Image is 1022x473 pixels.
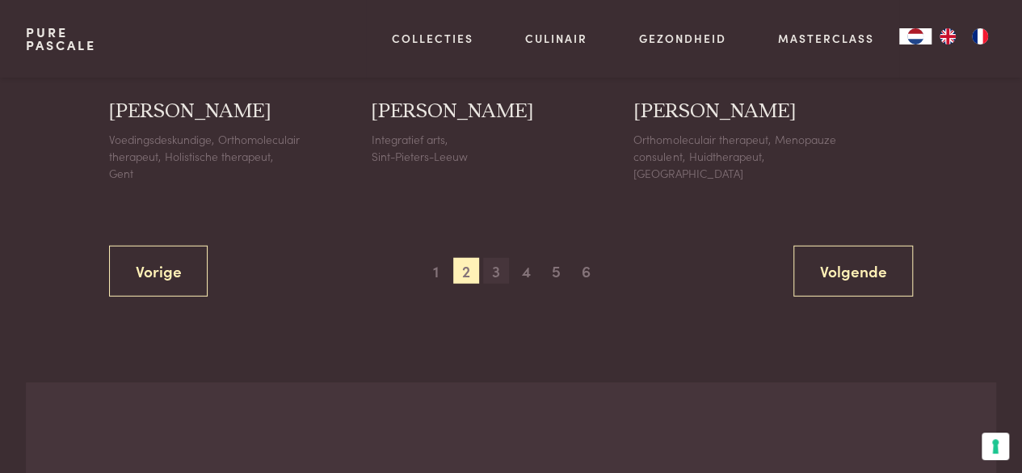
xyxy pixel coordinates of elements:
div: Language [899,28,932,44]
span: 1 [423,258,449,284]
a: Culinair [525,30,587,47]
a: Collecties [392,30,473,47]
span: 3 [483,258,509,284]
span: Integratief arts, [371,131,447,147]
span: Voedingsdeskundige, [109,131,214,147]
a: NL [899,28,932,44]
ul: Language list [932,28,996,44]
div: Gent [109,165,346,182]
a: Masterclass [777,30,873,47]
a: Gezondheid [639,30,726,47]
h3: [PERSON_NAME] [109,99,271,125]
span: Holistische therapeut, [165,148,273,164]
span: Orthomoleculair therapeut, [109,131,300,164]
a: Volgende [793,246,914,297]
span: 2 [453,258,479,284]
span: 4 [513,258,539,284]
h3: [PERSON_NAME] [371,99,533,125]
a: PurePascale [26,26,96,52]
h3: [PERSON_NAME] [633,99,796,125]
span: Orthomoleculair therapeut, [633,131,770,147]
div: [GEOGRAPHIC_DATA] [633,165,870,182]
span: Huidtherapeut, [689,148,764,164]
a: Vorige [109,246,208,297]
span: 6 [574,258,599,284]
button: Uw voorkeuren voor toestemming voor trackingtechnologieën [982,433,1009,460]
a: FR [964,28,996,44]
span: Menopauze consulent, [633,131,835,164]
a: EN [932,28,964,44]
div: Sint-Pieters-Leeuw [371,148,608,165]
span: 5 [543,258,569,284]
aside: Language selected: Nederlands [899,28,996,44]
